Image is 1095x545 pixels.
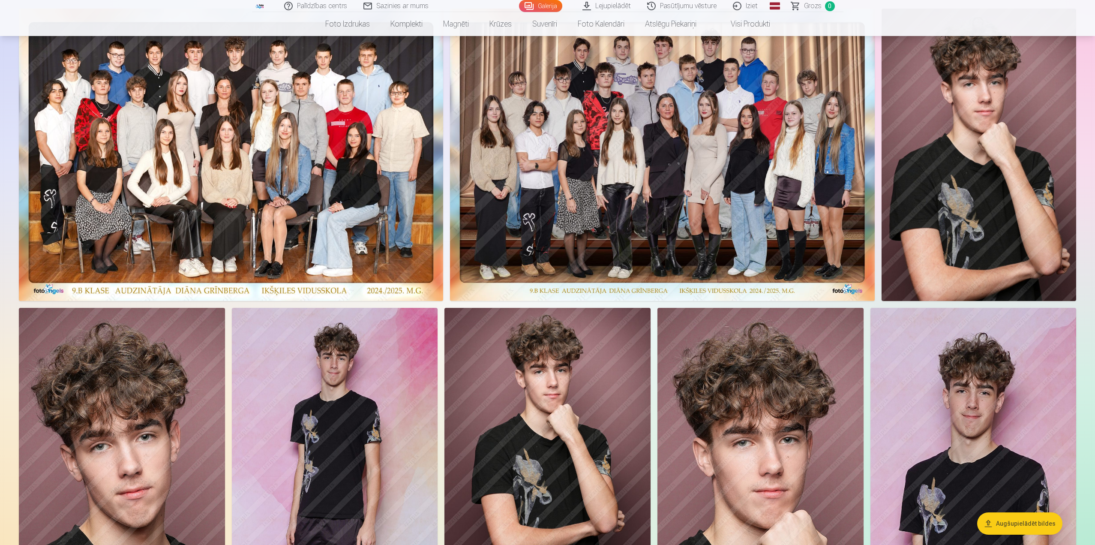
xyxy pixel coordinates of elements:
img: /fa1 [255,3,265,9]
a: Komplekti [380,12,433,36]
a: Visi produkti [707,12,780,36]
span: Grozs [804,1,822,11]
button: Augšupielādēt bildes [977,512,1062,535]
a: Krūzes [479,12,522,36]
a: Suvenīri [522,12,567,36]
a: Foto kalendāri [567,12,635,36]
a: Magnēti [433,12,479,36]
a: Atslēgu piekariņi [635,12,707,36]
a: Foto izdrukas [315,12,380,36]
span: 0 [825,1,835,11]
